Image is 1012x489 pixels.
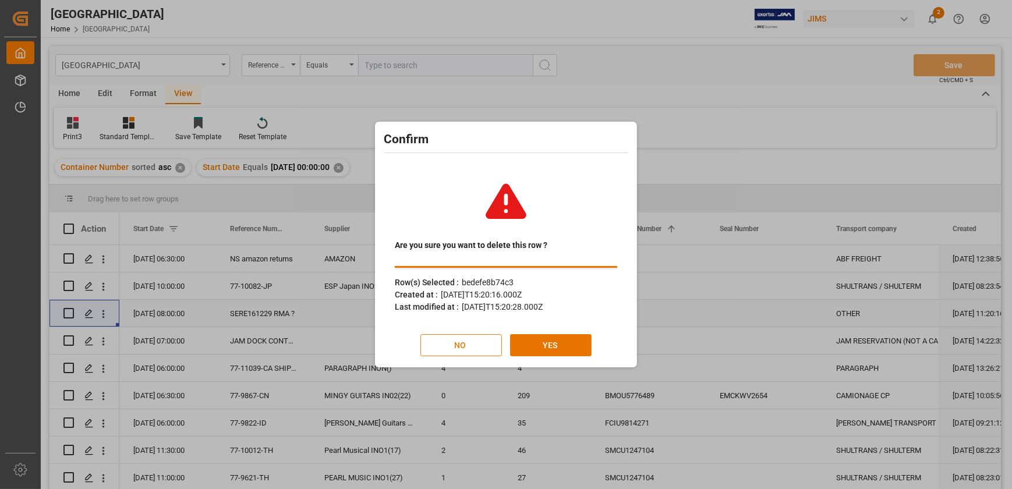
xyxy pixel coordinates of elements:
[510,334,592,356] button: YES
[384,130,628,149] h2: Confirm
[395,302,459,311] span: Last modified at :
[395,290,438,299] span: Created at :
[420,334,502,356] button: NO
[395,239,547,251] span: Are you sure you want to delete this row ?
[474,169,538,233] img: warning
[441,290,522,299] span: [DATE]T15:20:16.000Z
[462,302,543,311] span: [DATE]T15:20:28.000Z
[462,278,514,287] span: bedefe8b74c3
[395,278,459,287] span: Row(s) Selected :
